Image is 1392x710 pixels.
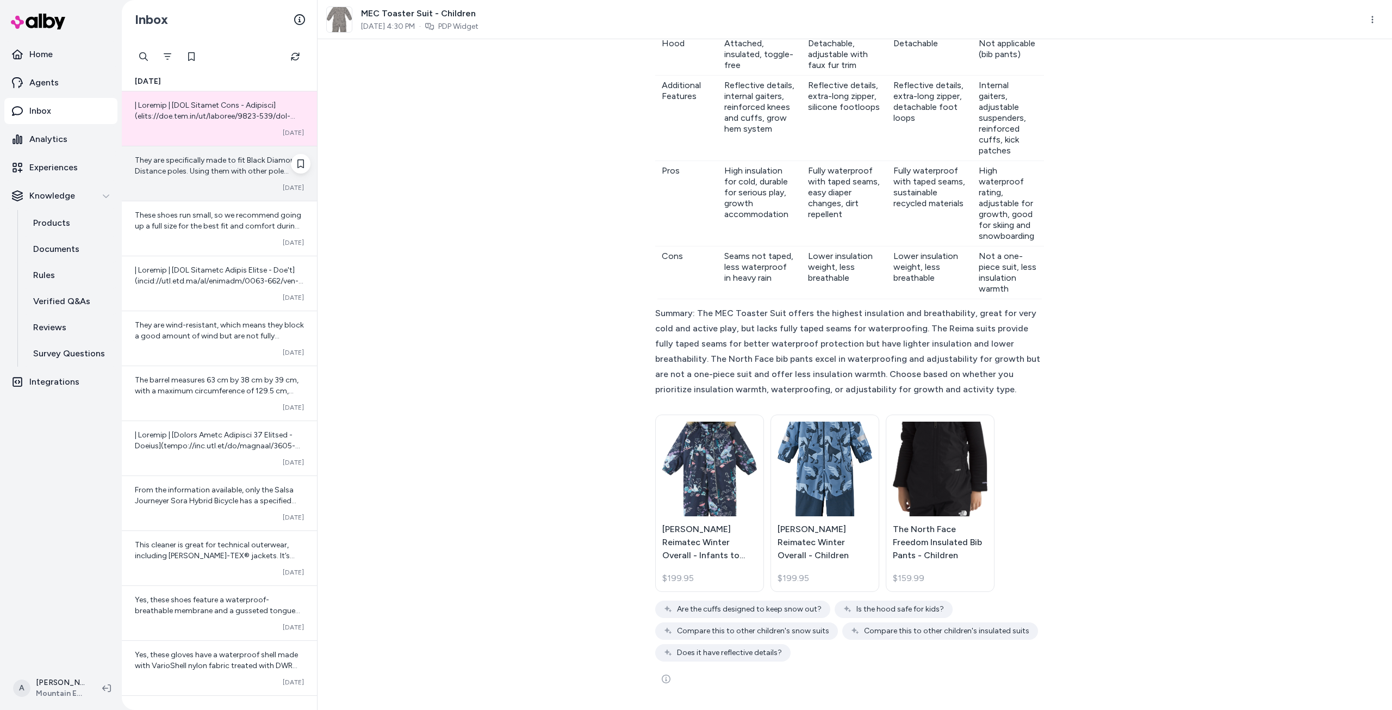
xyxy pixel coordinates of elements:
button: See more [655,668,677,690]
p: Products [33,217,70,230]
td: Fully waterproof with taped seams, easy diaper changes, dirt repellent [801,161,887,246]
span: Are the cuffs designed to keep snow out? [677,604,822,615]
a: Inbox [4,98,117,124]
button: Knowledge [4,183,117,209]
p: Home [29,48,53,61]
span: These shoes run small, so we recommend going up a full size for the best fit and comfort during y... [135,211,301,242]
a: They are wind-resistant, which means they block a good amount of wind but are not fully windproof... [122,311,317,366]
a: Integrations [4,369,117,395]
span: Yes, these shoes feature a waterproof-breathable membrane and a gusseted tongue that work togethe... [135,595,300,648]
a: Yes, these shoes feature a waterproof-breathable membrane and a gusseted tongue that work togethe... [122,585,317,640]
td: Additional Features [655,76,718,161]
span: [DATE] [283,678,304,687]
p: [PERSON_NAME] Reimatec Winter Overall - Children [778,523,872,562]
span: Does it have reflective details? [677,647,782,658]
img: Reima Lappi Reimatec Winter Overall - Infants to Children [662,393,757,545]
span: $199.95 [778,572,809,585]
img: Reima Kurikka Reimatec Winter Overall - Children [778,381,872,557]
span: Yes, these gloves have a waterproof shell made with VarioShell nylon fabric treated with DWR for ... [135,650,298,692]
a: Products [22,210,117,236]
a: These shoes run small, so we recommend going up a full size for the best fit and comfort during y... [122,201,317,256]
td: Reflective details, extra-long zipper, detachable foot loops [887,76,972,161]
td: Detachable [887,34,972,76]
p: Rules [33,269,55,282]
a: Survey Questions [22,341,117,367]
span: They are specifically made to fit Black Diamond Distance poles. Using them with other pole models... [135,156,300,187]
span: From the information available, only the Salsa Journeyer Sora Hybrid Bicycle has a specified weig... [135,485,303,582]
button: A[PERSON_NAME]Mountain Equipment Company [7,671,94,706]
td: Not a one-piece suit, less insulation warmth [972,246,1044,299]
td: Lower insulation weight, less breathable [801,246,887,299]
span: · [419,21,421,32]
div: Summary: The MEC Toaster Suit offers the highest insulation and breathability, great for very col... [655,306,1044,397]
td: Seams not taped, less waterproof in heavy rain [718,246,802,299]
span: [DATE] [283,458,304,467]
button: Refresh [284,46,306,67]
p: Agents [29,76,59,89]
span: A [13,680,30,697]
p: [PERSON_NAME] Reimatec Winter Overall - Infants to Children [662,523,757,562]
span: Mountain Equipment Company [36,688,85,699]
span: [DATE] [283,403,304,412]
p: Integrations [29,375,79,388]
td: Reflective details, internal gaiters, reinforced knees and cuffs, grow hem system [718,76,802,161]
td: High waterproof rating, adjustable for growth, good for skiing and snowboarding [972,161,1044,246]
td: Internal gaiters, adjustable suspenders, reinforced cuffs, kick patches [972,76,1044,161]
button: Filter [157,46,178,67]
td: Cons [655,246,718,299]
a: They are specifically made to fit Black Diamond Distance poles. Using them with other pole models... [122,146,317,201]
a: The barrel measures 63 cm by 38 cm by 39 cm, with a maximum circumference of 129.5 cm, providing ... [122,366,317,421]
td: Attached, insulated, toggle-free [718,34,802,76]
span: [DATE] [283,348,304,357]
span: [DATE] [283,293,304,302]
span: [DATE] [283,238,304,247]
span: $199.95 [662,572,694,585]
a: From the information available, only the Salsa Journeyer Sora Hybrid Bicycle has a specified weig... [122,476,317,530]
a: Documents [22,236,117,262]
a: | Loremip | [DOL Sitamet Cons - Adipisci](elits://doe.tem.in/ut/laboree/9823-539/dol-magnaal-enim... [122,91,317,146]
img: The North Face Freedom Insulated Bib Pants - Children [893,318,987,620]
span: [DATE] 4:30 PM [361,21,415,32]
span: [DATE] [283,513,304,522]
span: They are wind-resistant, which means they block a good amount of wind but are not fully windproof. [135,320,304,351]
td: Hood [655,34,718,76]
a: Reima Lappi Reimatec Winter Overall - Infants to Children[PERSON_NAME] Reimatec Winter Overall - ... [655,415,764,592]
p: Inbox [29,104,51,118]
span: This cleaner is great for technical outerwear, including [PERSON_NAME]-TEX® jackets. It’s designe... [135,540,296,582]
td: Lower insulation weight, less breathable [887,246,972,299]
a: Rules [22,262,117,288]
td: Reflective details, extra-long zipper, silicone footloops [801,76,887,161]
p: The North Face Freedom Insulated Bib Pants - Children [893,523,987,562]
span: Compare this to other children's snow suits [677,626,829,637]
span: [DATE] [283,183,304,192]
p: [PERSON_NAME] [36,677,85,688]
a: Experiences [4,155,117,181]
img: alby Logo [11,14,65,29]
h2: Inbox [135,11,168,28]
td: Detachable, adjustable with faux fur trim [801,34,887,76]
a: Yes, these gloves have a waterproof shell made with VarioShell nylon fabric treated with DWR for ... [122,640,317,695]
span: [DATE] [283,568,304,577]
span: MEC Toaster Suit - Children [361,7,478,20]
td: Fully waterproof with taped seams, sustainable recycled materials [887,161,972,246]
p: Reviews [33,321,66,334]
td: Not applicable (bib pants) [972,34,1044,76]
p: Experiences [29,161,78,174]
a: This cleaner is great for technical outerwear, including [PERSON_NAME]-TEX® jackets. It’s designe... [122,530,317,585]
span: Is the hood safe for kids? [856,604,944,615]
span: $159.99 [893,572,924,585]
a: Agents [4,70,117,96]
span: Compare this to other children's insulated suits [864,626,1029,637]
td: Pros [655,161,718,246]
a: Analytics [4,126,117,152]
span: [DATE] [135,76,161,87]
a: The North Face Freedom Insulated Bib Pants - ChildrenThe North Face Freedom Insulated Bib Pants -... [886,415,995,592]
p: Knowledge [29,189,75,202]
p: Documents [33,243,79,256]
img: 449557_source_1748037348.jpg [327,7,352,32]
p: Analytics [29,133,67,146]
a: Reima Kurikka Reimatec Winter Overall - Children[PERSON_NAME] Reimatec Winter Overall - Children$... [770,415,879,592]
a: Home [4,41,117,67]
p: Survey Questions [33,347,105,360]
p: Verified Q&As [33,295,90,308]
